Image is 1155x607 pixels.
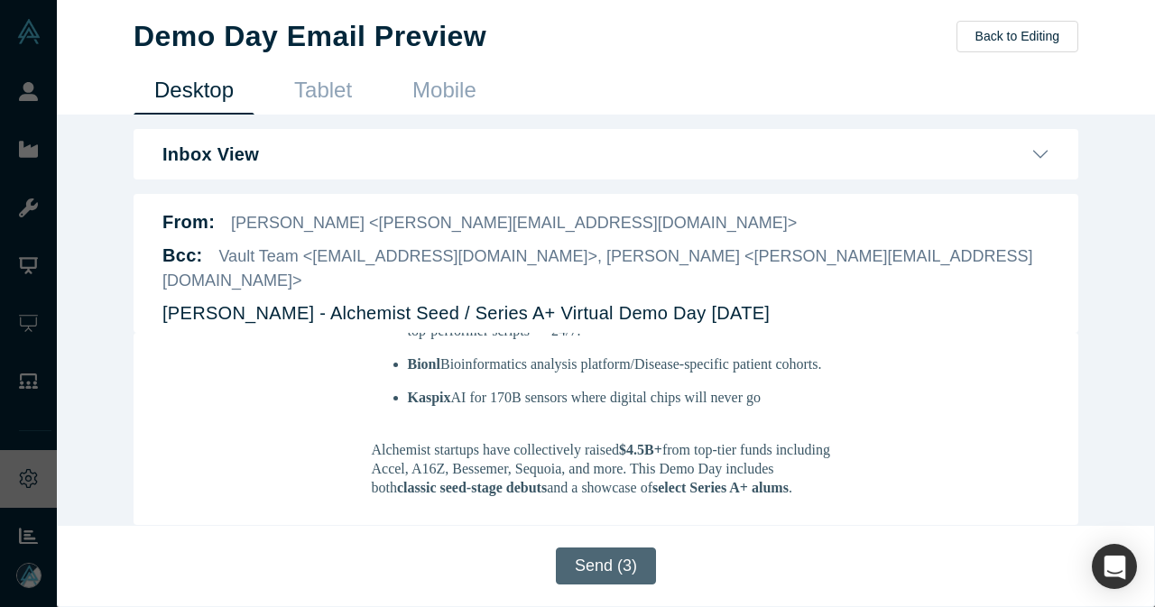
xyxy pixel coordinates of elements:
[556,547,656,584] button: Send (3)
[162,333,1049,510] iframe: DemoDay Email Preview
[134,72,254,115] a: Desktop
[273,72,373,115] a: Tablet
[162,247,1033,290] span: Vault Team <[EMAIL_ADDRESS][DOMAIN_NAME]>, [PERSON_NAME] <[PERSON_NAME][EMAIL_ADDRESS][DOMAIN_NAME]>
[162,245,203,265] b: Bcc :
[162,299,770,326] p: [PERSON_NAME] - Alchemist Seed / Series A+ Virtual Demo Day [DATE]
[392,72,497,115] a: Mobile
[162,143,259,165] b: Inbox View
[956,21,1078,52] button: Back to Editing
[231,214,797,232] span: [PERSON_NAME] <[PERSON_NAME][EMAIL_ADDRESS][DOMAIN_NAME]>
[134,19,486,53] h1: Demo Day Email Preview
[162,212,215,232] b: From:
[162,143,1049,165] button: Inbox View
